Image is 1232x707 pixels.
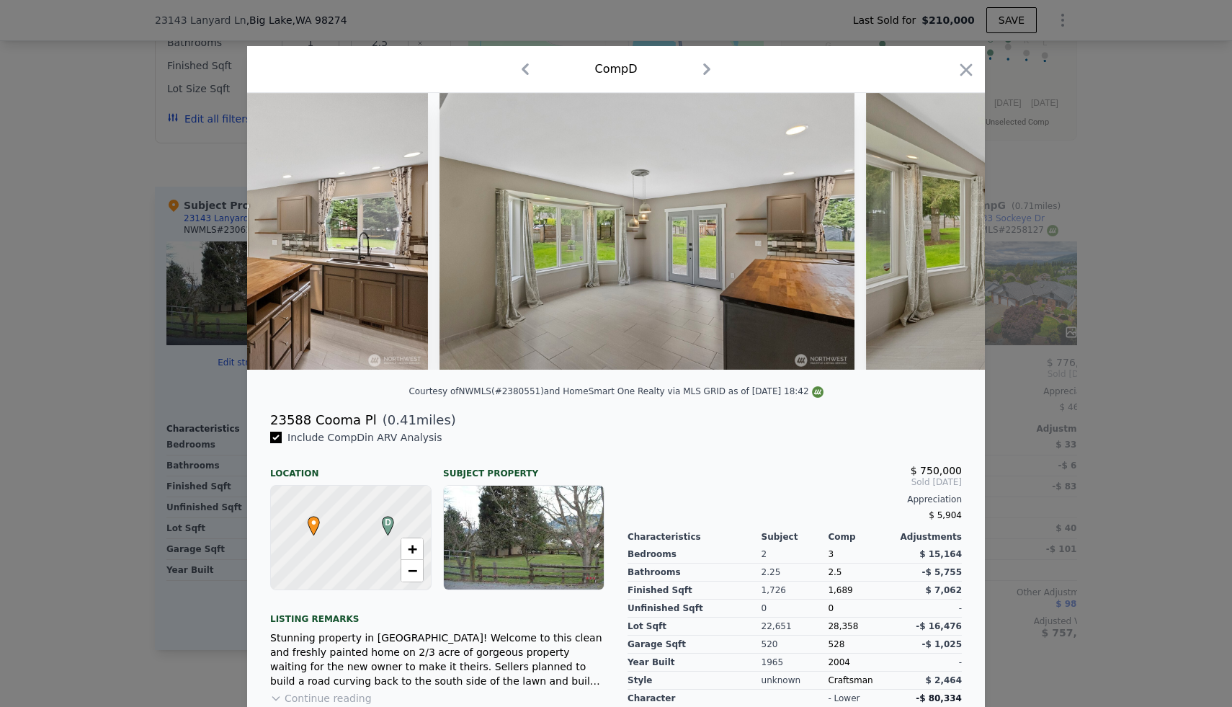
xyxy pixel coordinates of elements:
div: 2.5 [828,564,895,582]
span: 0 [828,603,834,613]
div: D [378,516,387,525]
div: 23588 Cooma Pl [270,410,377,430]
div: Comp D [594,61,637,78]
div: Garage Sqft [628,636,762,654]
div: Year Built [628,654,762,672]
div: Subject Property [443,456,604,479]
span: -$ 5,755 [922,567,962,577]
span: 528 [828,639,844,649]
button: Continue reading [270,691,372,706]
div: Bathrooms [628,564,762,582]
a: Zoom out [401,560,423,582]
div: 2.25 [762,564,829,582]
div: Finished Sqft [628,582,762,600]
div: Bedrooms [628,546,762,564]
div: Characteristics [628,531,762,543]
div: Listing remarks [270,602,604,625]
div: unknown [762,672,829,690]
div: 1965 [762,654,829,672]
div: 1,726 [762,582,829,600]
div: - lower [828,693,860,704]
div: Unfinished Sqft [628,600,762,618]
span: $ 2,464 [926,675,962,685]
div: 22,651 [762,618,829,636]
span: $ 750,000 [911,465,962,476]
div: Courtesy of NWMLS (#2380551) and HomeSmart One Realty via MLS GRID as of [DATE] 18:42 [409,386,823,396]
span: $ 15,164 [919,549,962,559]
div: - [895,600,962,618]
div: Craftsman [828,672,895,690]
span: $ 5,904 [929,510,962,520]
img: Property Img [439,93,854,370]
div: Subject [762,531,829,543]
span: 3 [828,549,834,559]
div: 2004 [828,654,895,672]
span: $ 7,062 [926,585,962,595]
div: - [895,654,962,672]
span: D [378,516,398,529]
div: Stunning property in [GEOGRAPHIC_DATA]! Welcome to this clean and freshly painted home on 2/3 acr... [270,631,604,688]
span: -$ 80,334 [916,693,962,703]
span: • [304,512,323,533]
span: 1,689 [828,585,852,595]
div: 0 [762,600,829,618]
div: 2 [762,546,829,564]
span: 0.41 [388,412,416,427]
a: Zoom in [401,538,423,560]
div: 520 [762,636,829,654]
div: Style [628,672,762,690]
div: Location [270,456,432,479]
span: + [408,540,417,558]
div: • [304,516,313,525]
div: Comp [828,531,895,543]
div: Adjustments [895,531,962,543]
span: 28,358 [828,621,858,631]
span: Sold [DATE] [628,476,962,488]
img: NWMLS Logo [812,386,823,398]
span: Include Comp D in ARV Analysis [282,432,448,443]
div: Appreciation [628,494,962,505]
span: -$ 16,476 [916,621,962,631]
span: − [408,561,417,579]
span: -$ 1,025 [922,639,962,649]
div: Lot Sqft [628,618,762,636]
span: ( miles) [377,410,456,430]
